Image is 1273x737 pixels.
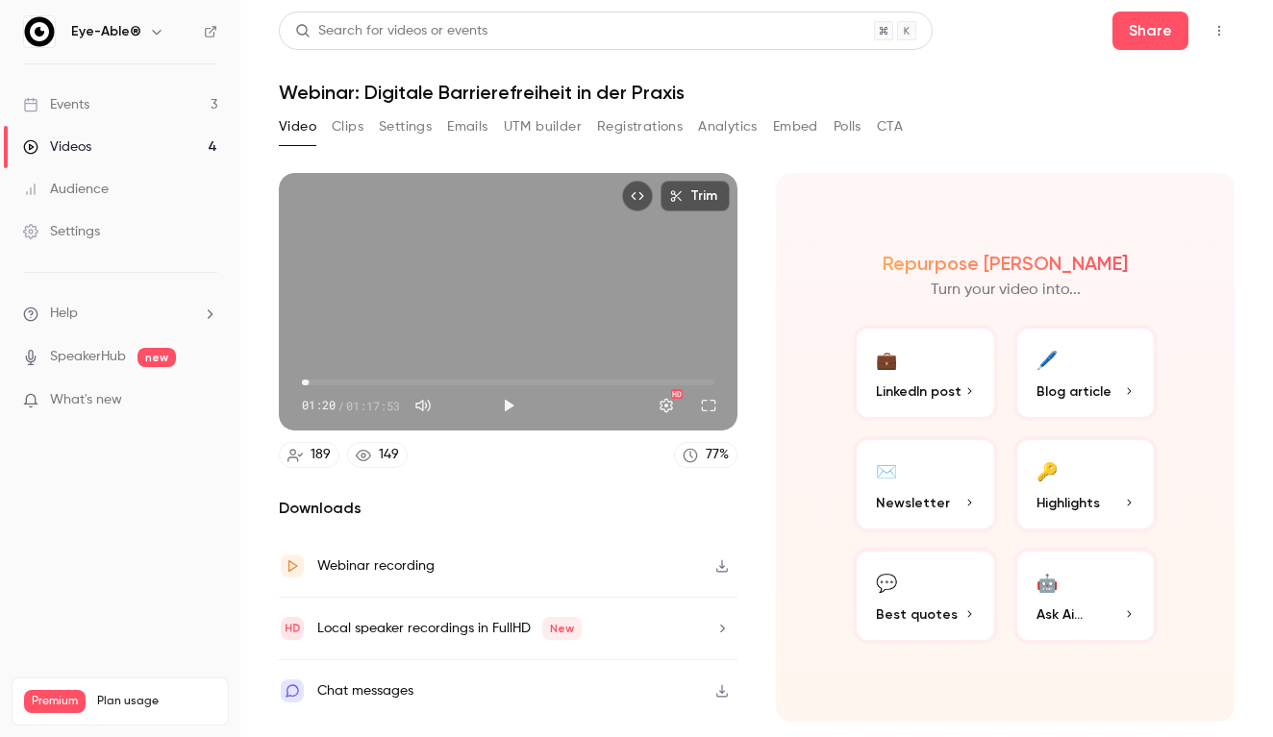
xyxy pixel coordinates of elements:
img: Eye-Able® [24,16,55,47]
span: Ask Ai... [1036,604,1083,625]
div: 🤖 [1036,567,1058,597]
div: 149 [379,445,399,465]
button: Emails [447,111,487,142]
div: 💬 [876,567,897,597]
button: 🔑Highlights [1013,436,1159,532]
button: Polls [834,111,861,142]
div: Settings [23,222,100,241]
button: Top Bar Actions [1204,15,1235,46]
button: ✉️Newsletter [853,436,998,532]
button: 💼LinkedIn post [853,325,998,421]
div: Local speaker recordings in FullHD [317,617,582,640]
div: HD [671,389,683,399]
div: 💼 [876,344,897,374]
p: Turn your video into... [931,279,1081,302]
span: Premium [24,690,86,713]
button: Share [1112,12,1188,50]
button: 💬Best quotes [853,548,998,644]
button: Mute [404,386,442,425]
div: Search for videos or events [295,21,487,41]
span: Plan usage [97,694,216,709]
button: Registrations [597,111,683,142]
li: help-dropdown-opener [23,304,217,324]
a: 189 [279,442,339,468]
span: 01:20 [302,397,336,414]
a: 77% [674,442,737,468]
div: Audience [23,180,109,199]
button: Embed [773,111,818,142]
span: LinkedIn post [876,381,961,402]
button: Embed video [622,181,653,211]
span: Newsletter [876,493,950,513]
h6: Eye-Able® [71,22,141,41]
div: 77 % [706,445,729,465]
div: 189 [311,445,331,465]
div: Webinar recording [317,554,435,577]
span: 01:17:53 [346,397,400,414]
iframe: Noticeable Trigger [194,392,217,409]
div: Videos [23,137,91,157]
button: UTM builder [504,111,582,142]
button: Full screen [689,386,728,425]
button: Analytics [698,111,758,142]
a: 149 [347,442,408,468]
div: Chat messages [317,679,413,702]
h2: Downloads [279,497,737,520]
span: Help [50,304,78,324]
button: Settings [379,111,432,142]
div: Events [23,95,89,114]
div: 🔑 [1036,455,1058,485]
span: Best quotes [876,604,958,625]
button: 🤖Ask Ai... [1013,548,1159,644]
button: Trim [661,181,730,211]
span: / [337,397,344,414]
div: 01:20 [302,397,400,414]
h2: Repurpose [PERSON_NAME] [883,252,1128,275]
button: 🖊️Blog article [1013,325,1159,421]
div: 🖊️ [1036,344,1058,374]
span: What's new [50,390,122,410]
span: Highlights [1036,493,1100,513]
span: Blog article [1036,381,1111,402]
button: Settings [647,386,686,425]
button: Video [279,111,316,142]
div: ✉️ [876,455,897,485]
button: CTA [877,111,903,142]
button: Clips [332,111,363,142]
h1: Webinar: Digitale Barrierefreiheit in der Praxis [279,81,1235,104]
a: SpeakerHub [50,347,126,367]
span: new [137,348,176,367]
button: Play [489,386,528,425]
span: New [542,617,582,640]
